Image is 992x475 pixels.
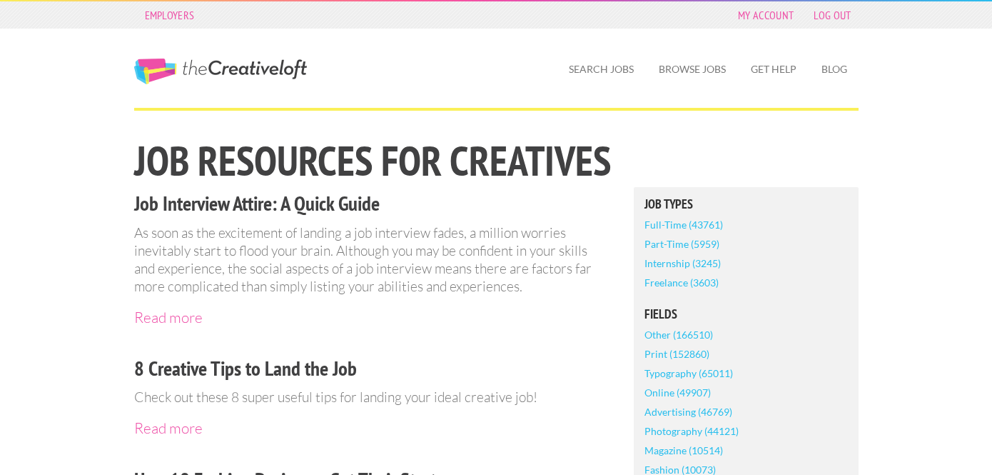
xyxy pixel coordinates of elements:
[644,308,848,321] h5: Fields
[644,325,713,344] a: Other (166510)
[134,140,859,181] h1: Job Resources for Creatives
[134,389,609,406] p: Check out these 8 super useful tips for landing your ideal creative job!
[731,5,801,25] a: My Account
[806,5,858,25] a: Log Out
[644,402,732,421] a: Advertising (46769)
[134,189,609,218] a: Job Interview Attire: A Quick Guide
[644,198,848,211] h5: Job Types
[644,421,739,441] a: Photography (44121)
[644,364,733,383] a: Typography (65011)
[138,5,202,25] a: Employers
[644,441,723,460] a: Magazine (10514)
[644,254,721,273] a: Internship (3245)
[134,224,609,296] p: As soon as the excitement of landing a job interview fades, a million worries inevitably start to...
[644,215,723,234] a: Full-Time (43761)
[644,344,709,364] a: Print (152860)
[647,53,737,86] a: Browse Jobs
[134,354,609,383] a: 8 Creative Tips to Land the Job
[134,419,203,437] a: Read more
[644,383,711,402] a: Online (49907)
[644,273,719,292] a: Freelance (3603)
[134,59,307,84] a: The Creative Loft
[557,53,645,86] a: Search Jobs
[739,53,808,86] a: Get Help
[810,53,859,86] a: Blog
[644,234,719,254] a: Part-Time (5959)
[134,308,203,326] a: Read more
